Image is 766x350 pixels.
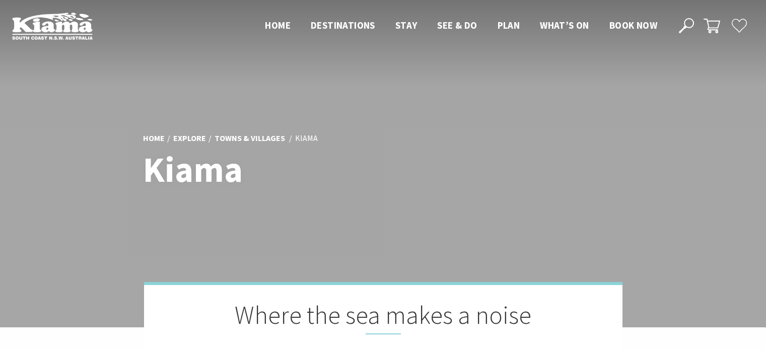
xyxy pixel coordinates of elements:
[265,19,291,31] span: Home
[609,19,657,31] span: Book now
[143,150,428,189] h1: Kiama
[540,19,589,31] span: What’s On
[311,19,375,31] span: Destinations
[395,19,417,31] span: Stay
[173,133,206,144] a: Explore
[498,19,520,31] span: Plan
[295,132,318,145] li: Kiama
[12,12,93,40] img: Kiama Logo
[215,133,285,144] a: Towns & Villages
[255,18,667,34] nav: Main Menu
[194,300,572,334] h2: Where the sea makes a noise
[437,19,477,31] span: See & Do
[143,133,165,144] a: Home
